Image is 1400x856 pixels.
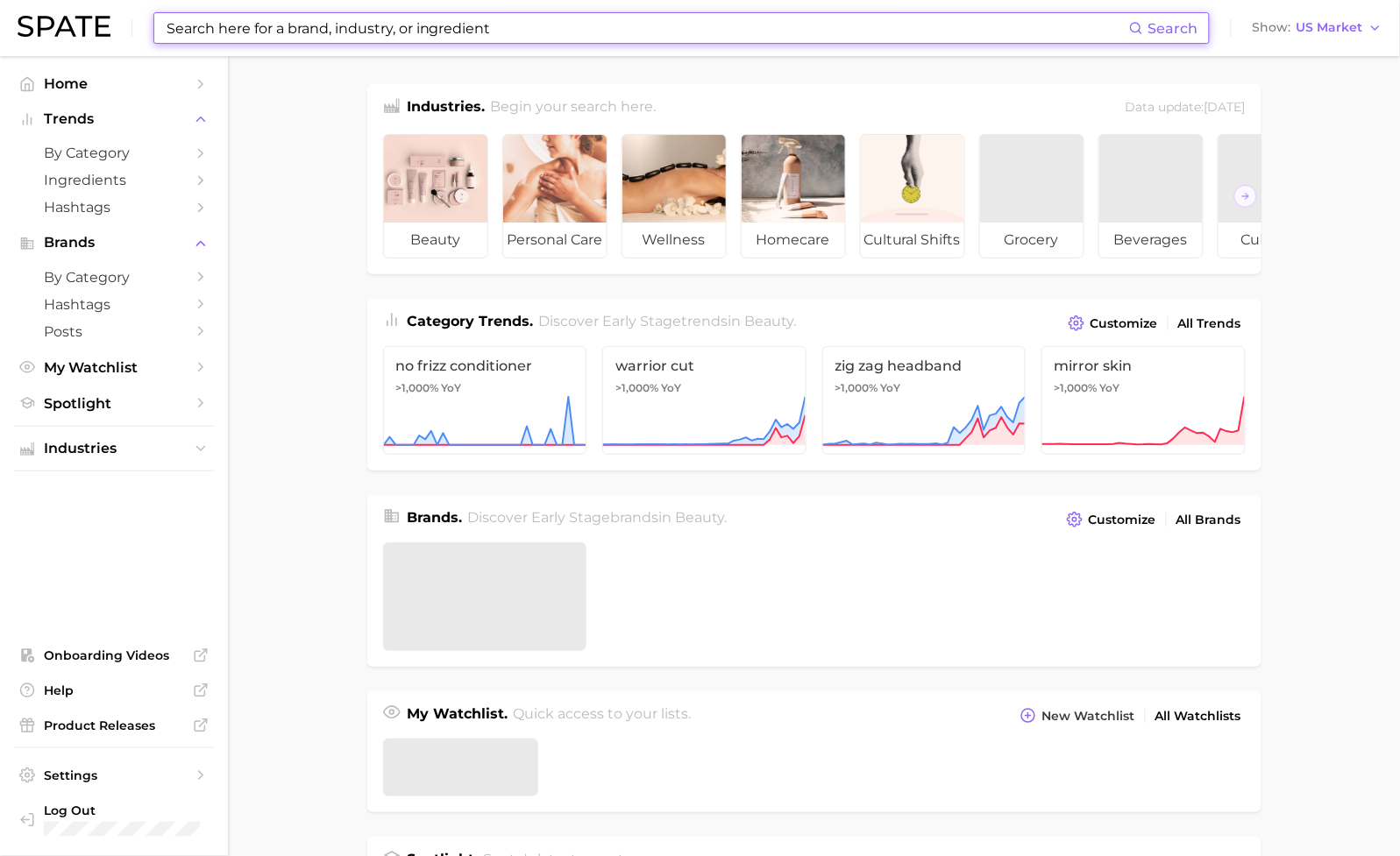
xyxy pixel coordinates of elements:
[44,199,184,216] span: Hashtags
[14,70,214,97] a: Home
[44,683,184,698] span: Help
[503,223,607,258] span: personal care
[14,106,214,132] button: Trends
[14,291,214,318] a: Hashtags
[408,313,534,329] span: Category Trends .
[14,354,214,381] a: My Watchlist
[408,704,508,728] h1: My Watchlist.
[1016,704,1139,728] button: New Watchlist
[44,172,184,188] span: Ingredients
[44,235,184,251] span: Brands
[1126,96,1246,120] div: Data update: [DATE]
[14,230,214,256] button: Brands
[44,768,184,783] span: Settings
[442,381,462,395] span: YoY
[1062,507,1160,532] button: Customize
[741,134,846,258] a: homecare
[14,677,214,704] a: Help
[44,441,184,456] span: Industries
[14,712,214,739] a: Product Releases
[1219,223,1322,258] span: culinary
[1098,134,1204,258] a: beverages
[396,357,574,374] span: no frizz conditioner
[1176,513,1241,527] span: All Brands
[396,381,439,394] span: >1,000%
[1091,316,1158,331] span: Customize
[675,509,724,526] span: beauty
[14,166,214,194] a: Ingredients
[165,13,1129,43] input: Search here for a brand, industry, or ingredient
[1151,704,1246,728] a: All Watchlists
[860,134,965,258] a: cultural shifts
[44,647,184,663] span: Onboarding Videos
[744,313,793,329] span: beauty
[14,435,214,462] button: Industries
[44,296,184,313] span: Hashtags
[1178,316,1241,331] span: All Trends
[835,357,1013,374] span: zig zag headband
[1055,381,1098,394] span: >1,000%
[1248,17,1387,39] button: ShowUS Market
[1172,508,1246,532] a: All Brands
[490,96,656,120] h2: Begin your search here.
[661,381,681,395] span: YoY
[861,223,964,258] span: cultural shifts
[408,509,463,526] span: Brands .
[14,139,214,166] a: by Category
[44,803,221,818] span: Log Out
[742,223,845,258] span: homecare
[14,390,214,417] a: Spotlight
[1100,381,1120,395] span: YoY
[835,381,878,394] span: >1,000%
[384,223,487,258] span: beauty
[502,134,608,258] a: personal care
[1055,357,1233,374] span: mirror skin
[383,346,587,455] a: no frizz conditioner>1,000% YoY
[44,718,184,733] span: Product Releases
[18,16,110,37] img: SPATE
[513,704,691,728] h2: Quick access to your lists.
[1234,185,1257,208] button: Scroll Right
[622,223,726,258] span: wellness
[1174,312,1246,336] a: All Trends
[1099,223,1203,258] span: beverages
[467,509,727,526] span: Discover Early Stage brands in .
[602,346,807,455] a: warrior cut>1,000% YoY
[44,359,184,376] span: My Watchlist
[979,134,1084,258] a: grocery
[1155,709,1241,724] span: All Watchlists
[44,111,184,127] span: Trends
[1253,23,1291,32] span: Show
[14,194,214,221] a: Hashtags
[822,346,1027,455] a: zig zag headband>1,000% YoY
[14,318,214,345] a: Posts
[44,75,184,92] span: Home
[408,96,486,120] h1: Industries.
[881,381,901,395] span: YoY
[383,134,488,258] a: beauty
[14,642,214,669] a: Onboarding Videos
[622,134,727,258] a: wellness
[1041,346,1246,455] a: mirror skin>1,000% YoY
[615,357,793,374] span: warrior cut
[1089,513,1156,527] span: Customize
[14,762,214,789] a: Settings
[14,264,214,291] a: by Category
[1297,23,1363,32] span: US Market
[1042,709,1135,724] span: New Watchlist
[538,313,796,329] span: Discover Early Stage trends in .
[14,797,214,842] a: Log out. Currently logged in with e-mail lhutcherson@kwtglobal.com.
[44,395,184,412] span: Spotlight
[44,269,184,286] span: by Category
[44,145,184,161] span: by Category
[615,381,658,394] span: >1,000%
[980,223,1084,258] span: grocery
[1148,20,1198,37] span: Search
[1218,134,1323,258] a: culinary
[44,323,184,340] span: Posts
[1064,311,1162,336] button: Customize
